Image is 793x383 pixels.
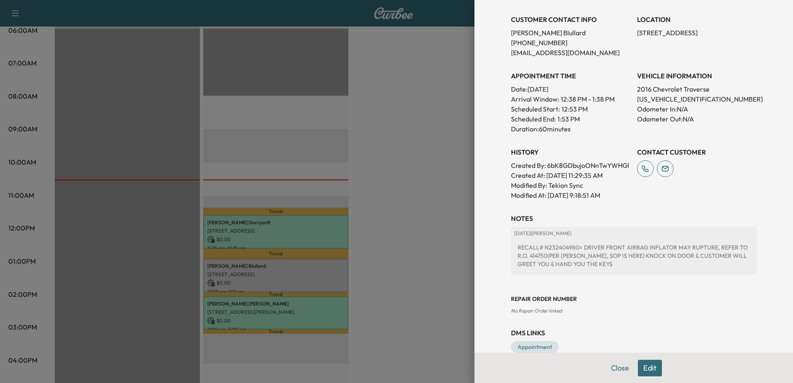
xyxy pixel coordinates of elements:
h3: LOCATION [637,15,757,24]
h3: CONTACT CUSTOMER [637,147,757,157]
p: Created At : [DATE] 11:29:35 AM [511,170,630,180]
span: No Repair Order linked [511,308,562,314]
p: Odometer Out: N/A [637,114,757,124]
p: Created By : 6bK8GDbujoONnTwYWHGl [511,160,630,170]
button: Close [606,360,635,376]
p: Scheduled End: [511,114,556,124]
p: [EMAIL_ADDRESS][DOMAIN_NAME] [511,48,630,58]
div: RECALL# N232404980= DRIVER FRONT AIRBAG INFLATOR MAY RUPTURE, REFER TO R.O. 414750(PER [PERSON_NA... [514,240,753,271]
h3: Repair Order number [511,295,757,303]
p: [PERSON_NAME] Blullard [511,28,630,38]
p: [DATE] | [PERSON_NAME] [514,230,753,237]
a: Appointment [511,341,559,353]
p: 12:53 PM [562,104,588,114]
h3: NOTES [511,213,757,223]
h3: DMS Links [511,328,757,338]
h3: VEHICLE INFORMATION [637,71,757,81]
p: [PHONE_NUMBER] [511,38,630,48]
p: Modified By : Tekion Sync [511,180,630,190]
p: [US_VEHICLE_IDENTIFICATION_NUMBER] [637,94,757,104]
p: Modified At : [DATE] 9:18:51 AM [511,190,630,200]
h3: CUSTOMER CONTACT INFO [511,15,630,24]
h3: APPOINTMENT TIME [511,71,630,81]
p: [STREET_ADDRESS] [637,28,757,38]
p: Date: [DATE] [511,84,630,94]
span: 12:38 PM - 1:38 PM [561,94,615,104]
button: Edit [638,360,662,376]
h3: History [511,147,630,157]
p: 1:53 PM [557,114,580,124]
p: Odometer In: N/A [637,104,757,114]
p: 2016 Chevrolet Traverse [637,84,757,94]
p: Arrival Window: [511,94,630,104]
p: Duration: 60 minutes [511,124,630,134]
p: Scheduled Start: [511,104,560,114]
